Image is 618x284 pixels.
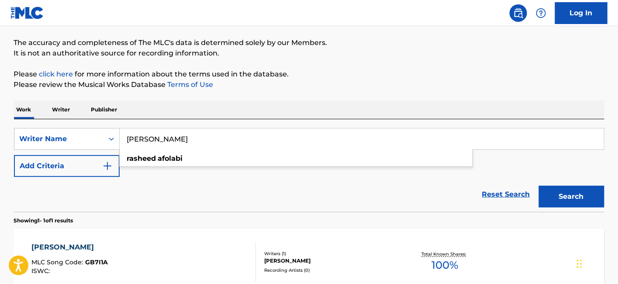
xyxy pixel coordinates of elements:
[85,258,108,266] span: GB7I1A
[264,267,396,274] div: Recording Artists ( 0 )
[478,185,535,204] a: Reset Search
[50,100,73,119] p: Writer
[166,80,214,89] a: Terms of Use
[577,251,582,277] div: Drag
[14,155,120,177] button: Add Criteria
[158,154,183,163] strong: afolabi
[422,251,469,257] p: Total Known Shares:
[10,7,44,19] img: MLC Logo
[14,69,604,80] p: Please for more information about the terms used in the database.
[14,100,34,119] p: Work
[432,257,459,273] span: 100 %
[574,242,618,284] iframe: Chat Widget
[264,257,396,265] div: [PERSON_NAME]
[31,242,108,253] div: [PERSON_NAME]
[14,128,604,212] form: Search Form
[14,38,604,48] p: The accuracy and completeness of The MLC's data is determined solely by our Members.
[20,134,98,144] div: Writer Name
[536,8,546,18] img: help
[264,250,396,257] div: Writers ( 1 )
[89,100,120,119] p: Publisher
[127,154,156,163] strong: rasheed
[510,4,527,22] a: Public Search
[513,8,524,18] img: search
[539,186,604,208] button: Search
[532,4,550,22] div: Help
[102,161,113,171] img: 9d2ae6d4665cec9f34b9.svg
[14,217,73,225] p: Showing 1 - 1 of 1 results
[555,2,608,24] a: Log In
[31,258,85,266] span: MLC Song Code :
[14,48,604,59] p: It is not an authoritative source for recording information.
[39,70,73,78] a: click here
[14,80,604,90] p: Please review the Musical Works Database
[31,267,52,275] span: ISWC :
